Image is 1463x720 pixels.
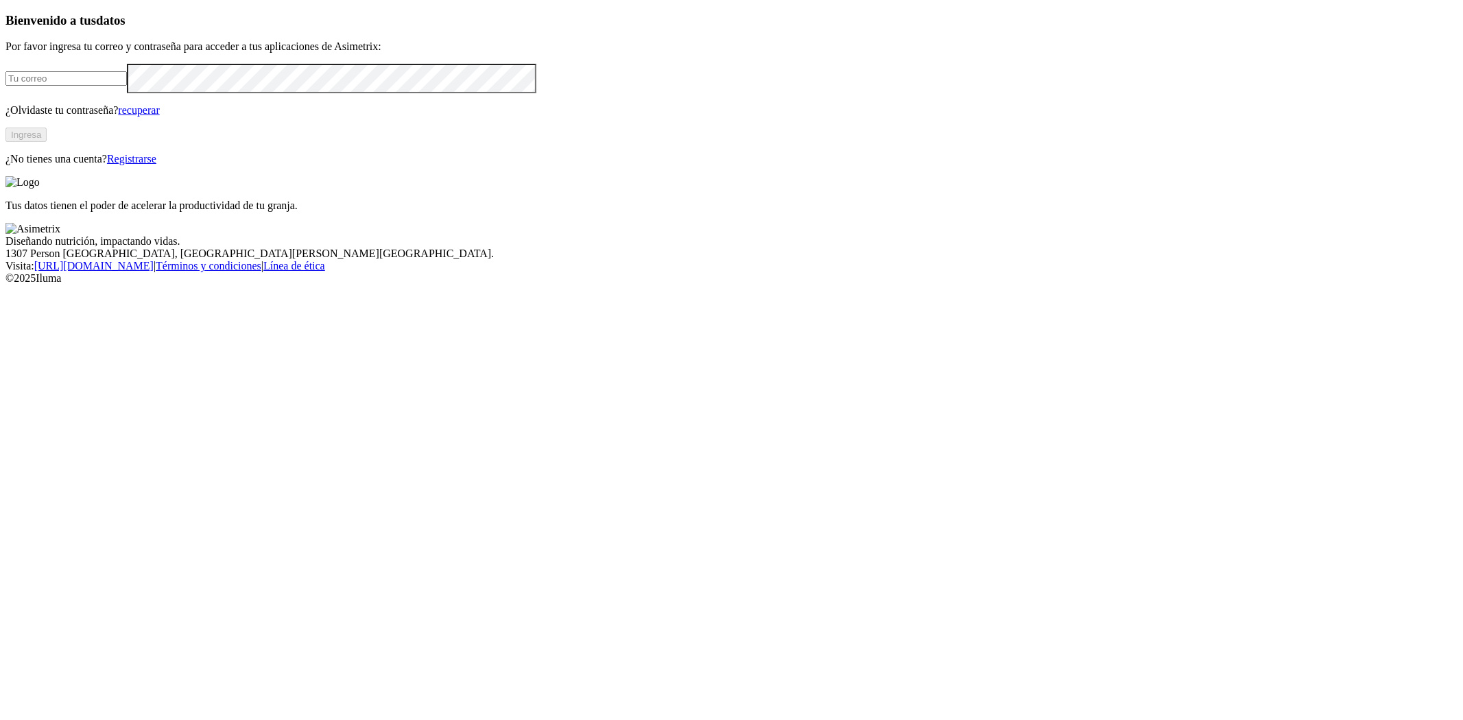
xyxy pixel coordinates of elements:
[5,104,118,116] font: ¿Olvidaste tu contraseña?
[96,13,126,27] font: datos
[5,260,31,272] font: Visita
[263,260,325,272] a: Línea de ética
[5,71,127,86] input: Tu correo
[261,260,263,272] font: |
[5,200,298,211] font: Tus datos tienen el poder de acelerar la productividad de tu granja.
[14,272,36,284] font: 2025
[5,128,47,142] button: Ingresa
[11,130,41,140] font: Ingresa
[5,176,40,189] img: Logo
[5,235,180,247] font: Diseñando nutrición, impactando vidas.
[5,13,96,27] font: Bienvenido a tus
[154,260,156,272] font: |
[5,223,60,235] img: Asimetrix
[156,260,261,272] a: Términos y condiciones
[5,153,107,165] font: ¿No tienes una cuenta?
[5,272,14,284] font: ©
[34,260,154,272] a: [URL][DOMAIN_NAME]
[107,153,156,165] a: Registrarse
[5,248,494,259] font: 1307 Person [GEOGRAPHIC_DATA], [GEOGRAPHIC_DATA][PERSON_NAME][GEOGRAPHIC_DATA].
[36,272,61,284] font: Iluma
[5,40,381,52] font: Por favor ingresa tu correo y contraseña para acceder a tus aplicaciones de Asimetrix:
[31,260,34,272] font: :
[118,104,159,116] a: recuperar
